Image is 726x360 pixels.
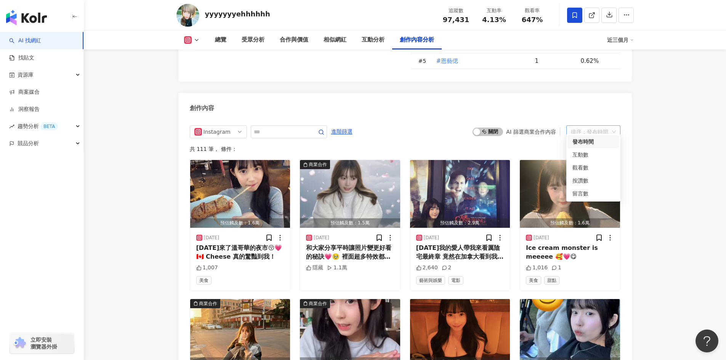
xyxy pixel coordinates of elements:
div: [DATE]我的愛人帶我來看厲陰宅最終章 竟然在加拿大看到我最愛的電影🇨🇦 老實說我的心情是又期待又不捨 厲陰宅系列從我9歲看到現在20歲 也是厲陰宅開啟了我看恐怖片的旅程 也是唯一我會重複看4... [416,244,504,261]
span: 電影 [448,276,463,285]
img: post-image [300,160,400,228]
a: 商案媒合 [9,88,40,96]
div: 相似網紅 [324,35,346,45]
td: 0.62% [575,53,620,69]
div: 合作與價值 [280,35,308,45]
div: 受眾分析 [242,35,264,45]
button: #恩藝偲 [436,53,459,69]
div: 排序：發布時間 [571,126,609,138]
span: #恩藝偲 [436,57,458,65]
img: post-image [410,160,510,228]
img: logo [6,10,47,25]
div: 商業合作 [309,161,327,168]
span: 進階篩選 [331,126,353,138]
div: 留言數 [572,189,614,198]
span: 美食 [196,276,212,285]
img: chrome extension [12,337,27,349]
div: 預估觸及數：1.6萬 [520,218,620,228]
span: 97,431 [443,16,469,24]
div: 0.62% [581,57,613,65]
div: [DATE] [314,235,329,241]
a: chrome extension立即安裝 瀏覽器外掛 [10,333,74,354]
div: [DATE] [424,235,439,241]
div: 按讚數 [572,176,614,185]
div: 預估觸及數：2.9萬 [410,218,510,228]
img: post-image [520,160,620,228]
span: 647% [522,16,543,24]
div: AI 篩選商業合作內容 [506,129,556,135]
div: 發布時間 [572,138,614,146]
div: 2,640 [416,264,438,272]
div: 近三個月 [607,34,634,46]
div: Ice cream monster is meeeee 🥰💗😋 [526,244,614,261]
div: 隱藏 [306,264,323,272]
div: 創作內容分析 [400,35,434,45]
div: 發布時間 [568,135,619,148]
td: #恩藝偲 [430,53,529,69]
div: [DATE] [204,235,220,241]
span: 美食 [526,276,541,285]
div: 商業合作 [309,300,327,307]
span: 甜點 [544,276,559,285]
div: 互動率 [480,7,509,14]
div: 商業合作 [199,300,217,307]
iframe: Help Scout Beacon - Open [696,330,718,352]
button: 預估觸及數：1.6萬 [520,160,620,228]
span: 藝術與娛樂 [416,276,445,285]
img: post-image [190,160,290,228]
div: 互動分析 [362,35,385,45]
span: rise [9,124,14,129]
div: 創作內容 [190,104,214,112]
span: 資源庫 [18,66,34,83]
button: 商業合作預估觸及數：1.5萬 [300,160,400,228]
div: Instagram [204,126,228,138]
button: 預估觸及數：1.6萬 [190,160,290,228]
span: 競品分析 [18,135,39,152]
div: yyyyyyyehhhhhh [205,9,270,19]
div: 1 [551,264,561,272]
button: 預估觸及數：2.9萬 [410,160,510,228]
a: 洞察報告 [9,106,40,113]
div: 追蹤數 [442,7,471,14]
div: 共 111 筆 ， 條件： [190,146,620,152]
div: 預估觸及數：1.5萬 [300,218,400,228]
div: 和大家分享平時讓照片變更好看的秘訣💗🥹 裡面超多特效都超真超好看 大推！！ 都不用花大錢拍寫真了🥹 @faceplay_official [306,244,394,261]
div: [DATE] [534,235,549,241]
div: 2 [442,264,452,272]
span: 立即安裝 瀏覽器外掛 [30,336,57,350]
div: 1.1萬 [327,264,347,272]
button: 進階篩選 [331,125,353,138]
div: [DATE]來了溫哥華的夜市😚💗🇨🇦 Cheese 真的驚豔到我！ [196,244,284,261]
a: searchAI 找網紅 [9,37,41,45]
div: 互動數 [572,150,614,159]
div: 總覽 [215,35,226,45]
span: 4.13% [482,16,506,24]
div: 1 [535,57,575,65]
a: 找貼文 [9,54,34,62]
div: 觀看率 [518,7,547,14]
div: 預估觸及數：1.6萬 [190,218,290,228]
div: BETA [40,123,58,130]
div: 1,007 [196,264,218,272]
div: 觀看數 [572,163,614,172]
div: # 5 [418,57,430,65]
div: 1,016 [526,264,548,272]
img: KOL Avatar [176,4,199,27]
span: 趨勢分析 [18,118,58,135]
